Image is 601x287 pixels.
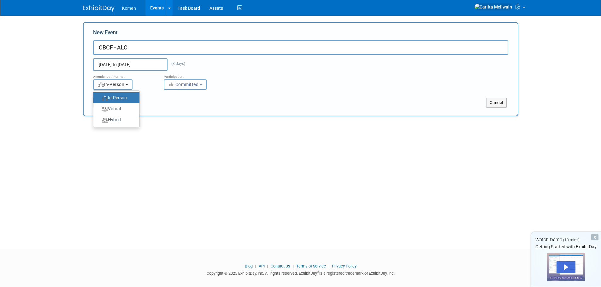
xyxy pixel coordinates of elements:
[93,71,154,79] div: Attendance / Format:
[271,264,290,268] a: Contact Us
[474,3,512,10] img: Carlita McIlwain
[93,79,133,90] button: In-Person
[486,98,507,108] button: Cancel
[168,82,199,87] span: Committed
[93,58,168,71] input: Start Date - End Date
[563,238,580,242] span: (13 mins)
[97,116,133,124] label: Hybrid
[164,71,225,79] div: Participation:
[122,6,136,11] span: Komen
[591,234,598,240] div: Dismiss
[93,29,118,39] label: New Event
[93,40,508,55] input: Name of Trade Show / Conference
[296,264,326,268] a: Terms of Service
[97,82,125,87] span: In-Person
[102,107,108,112] img: Format-Virtual.png
[266,264,270,268] span: |
[291,264,295,268] span: |
[102,118,108,123] img: Format-Hybrid.png
[259,264,265,268] a: API
[531,244,601,250] div: Getting Started with ExhibitDay
[557,261,575,273] div: Play
[102,95,108,100] img: Format-InPerson.png
[531,237,601,243] div: Watch Demo
[168,61,185,66] span: (3 days)
[245,264,253,268] a: Blog
[317,270,319,274] sup: ®
[164,79,207,90] button: Committed
[327,264,331,268] span: |
[332,264,356,268] a: Privacy Policy
[97,105,133,113] label: Virtual
[97,94,133,102] label: In-Person
[254,264,258,268] span: |
[83,5,115,12] img: ExhibitDay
